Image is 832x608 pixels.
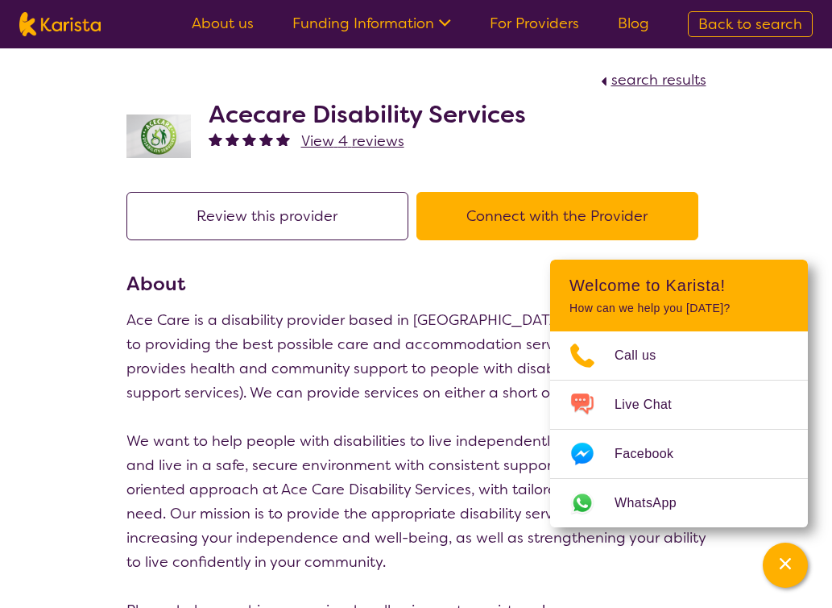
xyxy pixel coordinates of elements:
[226,132,239,146] img: fullstar
[550,260,808,527] div: Channel Menu
[615,393,691,417] span: Live Chat
[688,11,813,37] a: Back to search
[611,70,706,90] span: search results
[126,115,191,157] img: ygzmrtobtrewhewwniw4.jpg
[209,100,526,129] h2: Acecare Disability Services
[416,192,698,240] button: Connect with the Provider
[292,14,451,33] a: Funding Information
[276,132,290,146] img: fullstar
[416,206,706,226] a: Connect with the Provider
[126,269,706,298] h3: About
[301,131,404,151] span: View 4 reviews
[698,15,802,34] span: Back to search
[615,491,696,515] span: WhatsApp
[490,14,579,33] a: For Providers
[126,192,408,240] button: Review this provider
[192,14,254,33] a: About us
[242,132,256,146] img: fullstar
[569,276,789,295] h2: Welcome to Karista!
[615,442,693,466] span: Facebook
[301,129,404,153] a: View 4 reviews
[126,206,416,226] a: Review this provider
[550,331,808,527] ul: Choose channel
[618,14,649,33] a: Blog
[259,132,273,146] img: fullstar
[615,344,676,368] span: Call us
[550,479,808,527] a: Web link opens in a new tab.
[209,132,222,146] img: fullstar
[569,302,789,315] p: How can we help you [DATE]?
[763,543,808,588] button: Channel Menu
[597,70,706,90] a: search results
[19,12,101,36] img: Karista logo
